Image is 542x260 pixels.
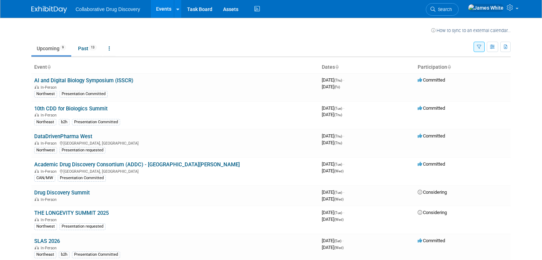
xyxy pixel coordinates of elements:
[418,189,447,195] span: Considering
[41,218,59,222] span: In-Person
[335,64,339,70] a: Sort by Start Date
[34,175,55,181] div: CAN/MW
[468,4,504,12] img: James White
[418,238,445,243] span: Committed
[322,245,344,250] span: [DATE]
[322,77,344,83] span: [DATE]
[34,210,109,216] a: THE LONGEVITY SUMMIT 2025
[34,119,56,125] div: Northeast
[447,64,451,70] a: Sort by Participation Type
[35,141,39,145] img: In-Person Event
[322,161,344,167] span: [DATE]
[31,6,67,13] img: ExhibitDay
[418,105,445,111] span: Committed
[34,189,90,196] a: Drug Discovery Summit
[415,61,511,73] th: Participation
[34,91,57,97] div: Northwest
[34,105,108,112] a: 10th CDD for Biologics Summit
[89,45,97,50] span: 13
[41,246,59,250] span: In-Person
[31,42,71,55] a: Upcoming9
[322,217,344,222] span: [DATE]
[34,140,316,146] div: [GEOGRAPHIC_DATA], [GEOGRAPHIC_DATA]
[322,105,344,111] span: [DATE]
[319,61,415,73] th: Dates
[35,169,39,173] img: In-Person Event
[322,210,344,215] span: [DATE]
[343,105,344,111] span: -
[47,64,51,70] a: Sort by Event Name
[418,210,447,215] span: Considering
[418,133,445,139] span: Committed
[334,218,344,222] span: (Wed)
[41,141,59,146] span: In-Person
[34,223,57,230] div: Northwest
[34,133,92,140] a: DataDrivenPharma West
[343,161,344,167] span: -
[34,168,316,174] div: [GEOGRAPHIC_DATA], [GEOGRAPHIC_DATA]
[334,134,342,138] span: (Thu)
[334,246,344,250] span: (Wed)
[334,85,340,89] span: (Fri)
[435,7,452,12] span: Search
[334,78,342,82] span: (Thu)
[60,91,108,97] div: Presentation Committed
[31,61,319,73] th: Event
[322,189,344,195] span: [DATE]
[60,147,105,154] div: Presentation requested
[35,218,39,221] img: In-Person Event
[334,211,342,215] span: (Tue)
[34,161,240,168] a: Academic Drug Discovery Consortium (ADDC) - [GEOGRAPHIC_DATA][PERSON_NAME]
[342,238,344,243] span: -
[418,161,445,167] span: Committed
[72,119,120,125] div: Presentation Committed
[322,84,340,89] span: [DATE]
[334,197,344,201] span: (Wed)
[41,113,59,118] span: In-Person
[41,169,59,174] span: In-Person
[72,251,120,258] div: Presentation Committed
[431,28,511,33] a: How to sync to an external calendar...
[426,3,459,16] a: Search
[334,239,341,243] span: (Sat)
[322,168,344,173] span: [DATE]
[34,251,56,258] div: Northeast
[35,85,39,89] img: In-Person Event
[59,251,69,258] div: b2h
[41,197,59,202] span: In-Person
[35,113,39,116] img: In-Person Event
[334,113,342,117] span: (Thu)
[35,197,39,201] img: In-Person Event
[76,6,140,12] span: Collaborative Drug Discovery
[58,175,106,181] div: Presentation Committed
[59,119,69,125] div: b2h
[322,140,342,145] span: [DATE]
[60,45,66,50] span: 9
[35,246,39,249] img: In-Person Event
[322,133,344,139] span: [DATE]
[418,77,445,83] span: Committed
[334,169,344,173] span: (Wed)
[334,162,342,166] span: (Tue)
[41,85,59,90] span: In-Person
[34,147,57,154] div: Northwest
[343,133,344,139] span: -
[343,210,344,215] span: -
[343,77,344,83] span: -
[322,112,342,117] span: [DATE]
[322,196,344,202] span: [DATE]
[34,238,60,244] a: SLAS 2026
[334,191,342,194] span: (Tue)
[334,141,342,145] span: (Thu)
[34,77,133,84] a: AI and Digital Biology Symposium (ISSCR)
[73,42,102,55] a: Past13
[343,189,344,195] span: -
[60,223,105,230] div: Presentation requested
[322,238,344,243] span: [DATE]
[334,106,342,110] span: (Tue)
